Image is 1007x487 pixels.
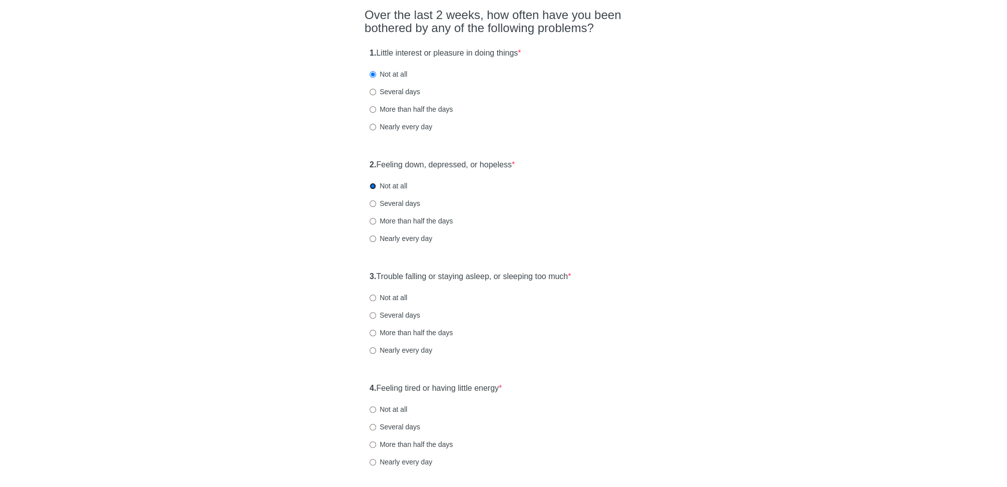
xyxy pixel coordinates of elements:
label: Feeling down, depressed, or hopeless [370,159,515,171]
label: Several days [370,87,420,97]
input: Nearly every day [370,235,376,242]
input: Several days [370,424,376,430]
input: Several days [370,312,376,319]
input: Not at all [370,295,376,301]
input: More than half the days [370,218,376,224]
label: More than half the days [370,439,453,449]
label: Feeling tired or having little energy [370,383,502,394]
label: More than half the days [370,104,453,114]
strong: 1. [370,49,376,57]
label: More than half the days [370,216,453,226]
input: Not at all [370,71,376,78]
input: Not at all [370,406,376,413]
input: Several days [370,200,376,207]
input: Nearly every day [370,347,376,354]
input: More than half the days [370,441,376,448]
strong: 3. [370,272,376,281]
label: Little interest or pleasure in doing things [370,48,521,59]
label: More than half the days [370,328,453,338]
input: Several days [370,89,376,95]
strong: 2. [370,160,376,169]
label: Nearly every day [370,457,432,467]
input: Nearly every day [370,459,376,465]
label: Nearly every day [370,233,432,243]
label: Trouble falling or staying asleep, or sleeping too much [370,271,571,283]
input: More than half the days [370,330,376,336]
label: Not at all [370,293,407,303]
h2: Over the last 2 weeks, how often have you been bothered by any of the following problems? [365,9,642,35]
label: Several days [370,198,420,208]
label: Several days [370,422,420,432]
label: Not at all [370,181,407,191]
label: Not at all [370,69,407,79]
label: Several days [370,310,420,320]
strong: 4. [370,384,376,392]
label: Nearly every day [370,122,432,132]
input: More than half the days [370,106,376,113]
input: Nearly every day [370,124,376,130]
label: Not at all [370,404,407,414]
label: Nearly every day [370,345,432,355]
input: Not at all [370,183,376,189]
